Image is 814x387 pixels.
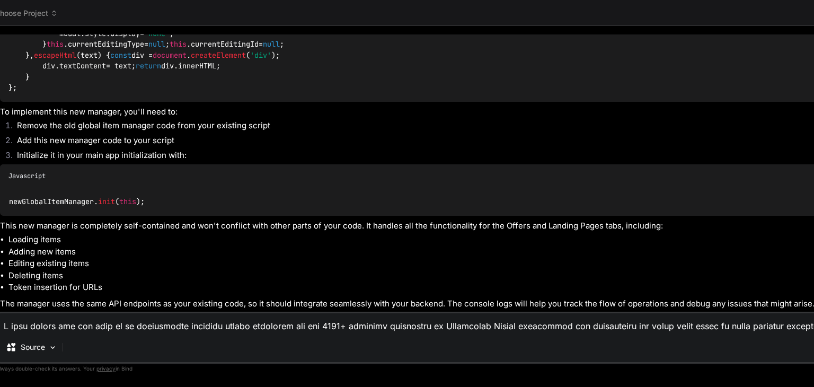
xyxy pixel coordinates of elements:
p: Source [21,342,45,353]
span: privacy [96,365,116,372]
span: currentEditingId [191,40,259,49]
span: innerHTML [178,61,216,71]
span: const [110,50,131,60]
span: currentEditingType [68,40,144,49]
span: document [153,50,187,60]
span: null [263,40,280,49]
span: escapeHtml [34,50,76,60]
span: Javascript [8,172,46,180]
span: return [136,61,161,71]
span: null [148,40,165,49]
img: Pick Models [48,343,57,352]
span: textContent [59,61,106,71]
span: init [98,197,115,206]
code: newGlobalItemManager. ( ); [8,196,146,207]
span: this [170,40,187,49]
span: text [81,50,98,60]
span: this [119,197,136,206]
span: 'div' [250,50,271,60]
span: this [47,40,64,49]
span: createElement [191,50,246,60]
